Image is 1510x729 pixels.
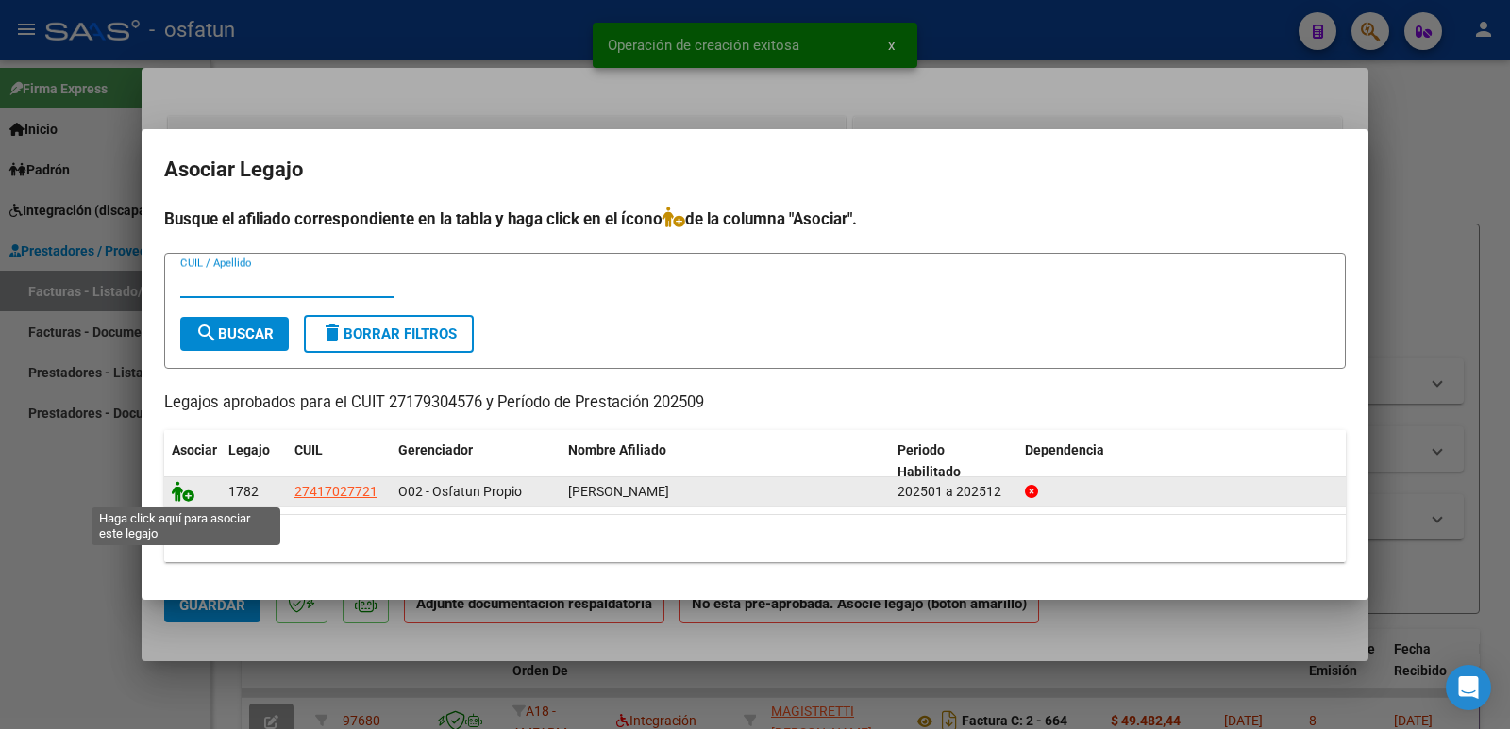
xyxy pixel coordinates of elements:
[321,322,344,344] mat-icon: delete
[1025,442,1104,457] span: Dependencia
[398,484,522,499] span: O02 - Osfatun Propio
[890,430,1017,492] datatable-header-cell: Periodo Habilitado
[164,207,1346,231] h4: Busque el afiliado correspondiente en la tabla y haga click en el ícono de la columna "Asociar".
[164,430,221,492] datatable-header-cell: Asociar
[164,391,1346,415] p: Legajos aprobados para el CUIT 27179304576 y Período de Prestación 202509
[898,481,1010,503] div: 202501 a 202512
[561,430,890,492] datatable-header-cell: Nombre Afiliado
[568,484,669,499] span: WAINSTEIN HAIMOVICHI ANA
[172,442,217,457] span: Asociar
[304,315,474,353] button: Borrar Filtros
[1446,665,1491,710] div: Open Intercom Messenger
[294,484,377,499] span: 27417027721
[164,515,1346,562] div: 1 registros
[228,484,259,499] span: 1782
[391,430,561,492] datatable-header-cell: Gerenciador
[195,322,218,344] mat-icon: search
[228,442,270,457] span: Legajo
[1017,430,1347,492] datatable-header-cell: Dependencia
[568,442,666,457] span: Nombre Afiliado
[321,325,457,342] span: Borrar Filtros
[195,325,274,342] span: Buscar
[287,430,391,492] datatable-header-cell: CUIL
[221,430,287,492] datatable-header-cell: Legajo
[164,152,1346,188] h2: Asociar Legajo
[398,442,473,457] span: Gerenciador
[180,317,289,351] button: Buscar
[294,442,323,457] span: CUIL
[898,442,961,479] span: Periodo Habilitado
